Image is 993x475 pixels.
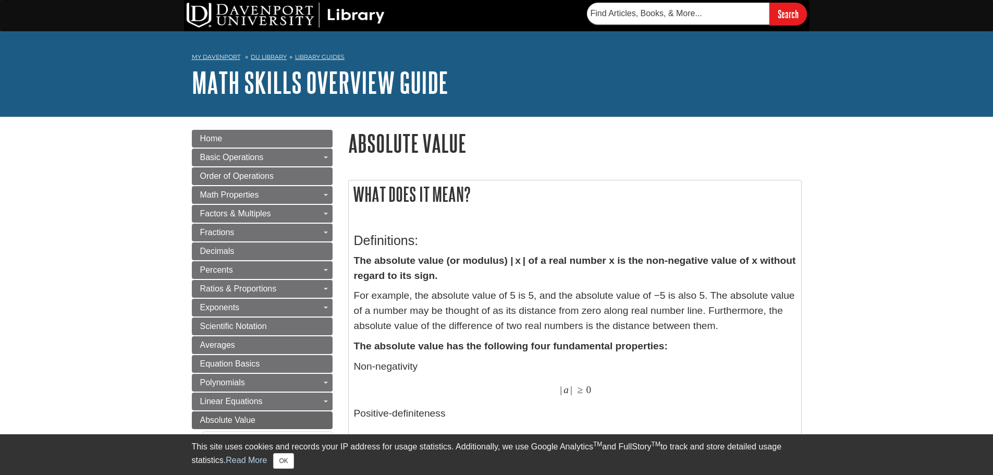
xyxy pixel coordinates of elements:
[577,384,583,396] span: ≥
[200,359,260,368] span: Equation Basics
[192,242,333,260] a: Decimals
[200,228,235,237] span: Fractions
[192,336,333,354] a: Averages
[226,456,267,465] a: Read More
[545,431,550,443] span: a
[192,374,333,392] a: Polynomials
[348,130,802,156] h1: Absolute Value
[596,431,602,443] span: =
[587,3,769,25] input: Find Articles, Books, & More...
[541,431,543,443] span: |
[568,431,573,443] span: 0
[295,53,345,60] a: Library Guides
[200,397,263,406] span: Linear Equations
[354,288,796,333] p: For example, the absolute value of 5 is 5, and the absolute value of −5 is also 5. The absolute v...
[559,431,565,443] span: =
[200,209,271,218] span: Factors & Multiples
[187,3,385,28] img: DU Library
[192,50,802,67] nav: breadcrumb
[200,378,245,387] span: Polynomials
[200,322,267,331] span: Scientific Notation
[586,384,591,396] span: 0
[192,130,333,148] a: Home
[560,384,562,396] span: |
[192,261,333,279] a: Percents
[769,3,807,25] input: Search
[200,134,223,143] span: Home
[200,153,264,162] span: Basic Operations
[192,205,333,223] a: Factors & Multiples
[192,318,333,335] a: Scientific Notation
[551,431,554,443] span: |
[200,303,240,312] span: Exponents
[605,431,610,443] span: 0
[251,53,287,60] a: DU Library
[192,186,333,204] a: Math Properties
[192,224,333,241] a: Fractions
[192,393,333,410] a: Linear Equations
[192,299,333,316] a: Exponents
[200,190,259,199] span: Math Properties
[192,167,333,185] a: Order of Operations
[192,441,802,469] div: This site uses cookies and records your IP address for usage statistics. Additionally, we use Goo...
[192,355,333,373] a: Equation Basics
[354,233,796,248] h3: Definitions:
[576,431,584,443] span: ⇔
[192,411,333,429] a: Absolute Value
[200,247,235,255] span: Decimals
[200,265,233,274] span: Percents
[200,284,277,293] span: Ratios & Proportions
[587,3,807,25] form: Searches DU Library's articles, books, and more
[563,384,569,396] span: a
[354,340,668,351] strong: The absolute value has the following four fundamental properties:
[652,441,660,448] sup: TM
[192,53,240,62] a: My Davenport
[273,453,293,469] button: Close
[200,416,255,424] span: Absolute Value
[192,280,333,298] a: Ratios & Proportions
[200,172,274,180] span: Order of Operations
[192,66,448,99] a: Math Skills Overview Guide
[587,431,593,443] span: a
[200,340,235,349] span: Averages
[349,180,801,208] h2: What does it mean?
[570,384,572,396] span: |
[192,149,333,166] a: Basic Operations
[593,441,602,448] sup: TM
[354,255,796,281] strong: The absolute value (or modulus) | x | of a real number x is the non-negative value of x without r...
